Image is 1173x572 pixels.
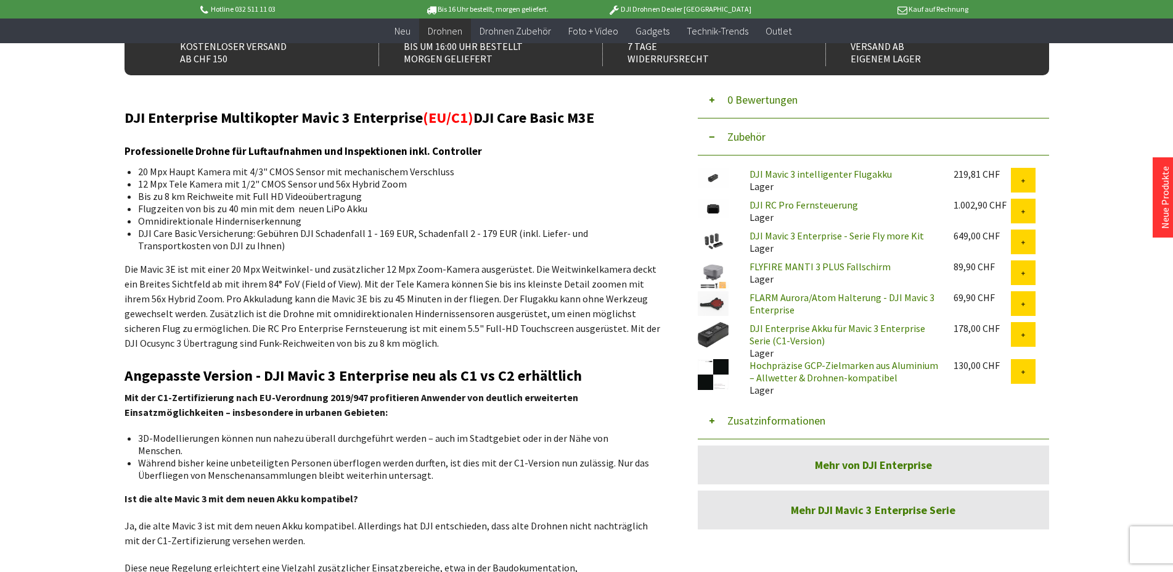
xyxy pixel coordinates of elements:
p: DJI Drohnen Dealer [GEOGRAPHIC_DATA] [583,2,775,17]
strong: Mit der C1-Zertifizierung nach EU-Verordnung 2019/947 profitieren Anwender von deutlich erweitert... [125,391,578,418]
a: Neue Produkte [1159,166,1171,229]
div: Lager [740,260,944,285]
a: DJI Mavic 3 intelligenter Flugakku [750,168,892,180]
h2: DJI Enterprise Multikopter Mavic 3 Enterprise DJI Care Basic M3E [125,110,661,126]
a: FLARM Aurora/Atom Halterung - DJI Mavic 3 Enterprise [750,291,934,316]
h2: Angepasste Version - DJI Mavic 3 Enterprise neu als C1 vs C2 erhältlich [125,368,661,384]
button: Zusatzinformationen [698,402,1049,439]
a: Neu [386,19,419,44]
li: Omnidirektionale Hinderniserkennung [138,215,651,227]
img: DJI Mavic 3 Enterprise - Serie Fly more Kit [698,230,729,253]
img: FLYFIRE MANTI 3 PLUS Fallschirm [698,260,729,291]
p: Ja, die alte Mavic 3 ist mit dem neuen Akku kompatibel. Allerdings hat DJI entschieden, dass alte... [125,518,661,548]
img: DJI Mavic 3 intelligenter Flugakku [698,168,729,188]
li: DJI Care Basic Versicherung: Gebühren DJI Schadenfall 1 - 169 EUR, Schadenfall 2 - 179 EUR (inkl.... [138,227,651,252]
div: Bis um 16:00 Uhr bestellt Morgen geliefert [378,35,575,66]
a: FLYFIRE MANTI 3 PLUS Fallschirm [750,260,891,273]
span: Technik-Trends [687,25,748,37]
button: 0 Bewertungen [698,81,1049,118]
a: Technik-Trends [678,19,757,44]
img: DJI RC Pro Fernsteuerung [698,199,729,219]
div: Lager [740,168,944,193]
div: 130,00 CHF [954,359,1011,371]
span: Neu [394,25,411,37]
span: Foto + Video [568,25,618,37]
img: Hochpräzise GCP-Zielmarken aus Aluminium – Allwetter & Drohnen-kompatibel [698,359,729,390]
div: 69,90 CHF [954,291,1011,304]
div: Kostenloser Versand ab CHF 150 [155,35,352,66]
a: Mehr DJI Mavic 3 Enterprise Serie [698,491,1049,529]
span: Drohnen Zubehör [480,25,551,37]
div: 7 Tage Widerrufsrecht [602,35,799,66]
img: DJI Enterprise Akku für Mavic 3 Enterprise Serie (C1-Version) [698,322,729,347]
h3: Professionelle Drohne für Luftaufnahmen und Inspektionen inkl. Controller [125,143,661,159]
div: 178,00 CHF [954,322,1011,334]
div: Lager [740,230,944,254]
a: Outlet [757,19,800,44]
div: Lager [740,322,944,359]
a: Hochpräzise GCP-Zielmarken aus Aluminium – Allwetter & Drohnen-kompatibel [750,359,938,384]
span: (EU/C1) [423,108,473,127]
div: 219,81 CHF [954,168,1011,180]
li: Bis zu 8 km Reichweite mit Full HD Videoübertragung [138,190,651,202]
span: Gadgets [636,25,669,37]
div: 1.002,90 CHF [954,199,1011,211]
a: Drohnen [419,19,471,44]
span: Outlet [766,25,791,37]
p: Kauf auf Rechnung [776,2,968,17]
li: 3D-Modellierungen können nun nahezu überall durchgeführt werden – auch im Stadtgebiet oder in der... [138,432,651,457]
p: Bis 16 Uhr bestellt, morgen geliefert. [391,2,583,17]
strong: Ist die alte Mavic 3 mit dem neuen Akku kompatibel? [125,492,358,505]
a: Foto + Video [560,19,627,44]
div: 649,00 CHF [954,230,1011,242]
div: Lager [740,359,944,396]
div: Lager [740,199,944,223]
a: Gadgets [627,19,678,44]
span: Drohnen [428,25,462,37]
div: Versand ab eigenem Lager [825,35,1022,66]
li: 12 Mpx Tele Kamera mit 1/2" CMOS Sensor und 56x Hybrid Zoom [138,178,651,190]
p: Hotline 032 511 11 03 [198,2,391,17]
div: 89,90 CHF [954,260,1011,273]
p: Die Mavic 3E ist mit einer 20 Mpx Weitwinkel- und zusätzlicher 12 Mpx Zoom-Kamera ausgerüstet. Di... [125,262,661,350]
li: Flugzeiten von bis zu 40 min mit dem neuen LiPo Akku [138,202,651,215]
li: Während bisher keine unbeteiligten Personen überflogen werden durften, ist dies mit der C1-Versio... [138,457,651,481]
a: DJI Mavic 3 Enterprise - Serie Fly more Kit [750,230,924,242]
img: FLARM Aurora/Atom Halterung - DJI Mavic 3 Enterprise [698,291,729,316]
a: DJI RC Pro Fernsteuerung [750,199,858,211]
li: 20 Mpx Haupt Kamera mit 4/3" CMOS Sensor mit mechanischem Verschluss [138,165,651,178]
button: Zubehör [698,118,1049,155]
a: Drohnen Zubehör [471,19,560,44]
a: DJI Enterprise Akku für Mavic 3 Enterprise Serie (C1-Version) [750,322,925,347]
a: Mehr von DJI Enterprise [698,446,1049,484]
